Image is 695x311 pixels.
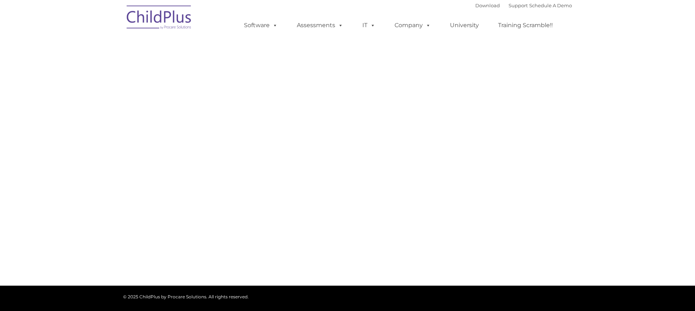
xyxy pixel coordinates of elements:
[491,18,560,33] a: Training Scramble!!
[387,18,438,33] a: Company
[355,18,383,33] a: IT
[237,18,285,33] a: Software
[475,3,500,8] a: Download
[123,0,195,37] img: ChildPlus by Procare Solutions
[529,3,572,8] a: Schedule A Demo
[509,3,528,8] a: Support
[290,18,350,33] a: Assessments
[443,18,486,33] a: University
[475,3,572,8] font: |
[123,294,249,299] span: © 2025 ChildPlus by Procare Solutions. All rights reserved.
